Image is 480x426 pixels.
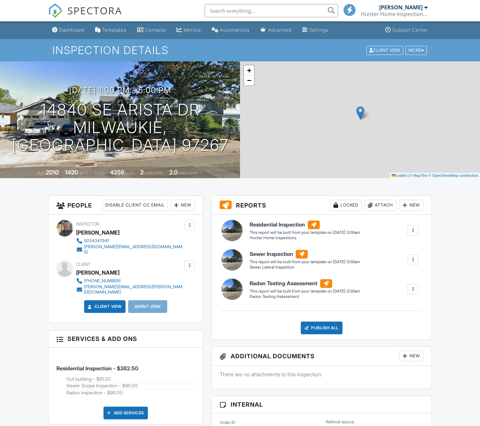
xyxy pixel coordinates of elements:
[356,106,365,120] img: Marker
[48,330,203,348] h3: Services & Add ons
[179,170,198,175] span: bathrooms
[366,47,405,52] a: Client View
[212,396,432,413] h3: Internal
[76,278,183,284] a: [PHONE_NUMBER]
[135,24,169,36] a: Contacts
[79,170,88,175] span: sq. ft.
[330,200,362,210] div: Locked
[408,173,409,177] span: |
[361,11,428,17] div: Hunter Home Inspections LLC
[84,244,183,255] div: [PERSON_NAME][EMAIL_ADDRESS][DOMAIN_NAME]
[244,75,254,85] a: Zoom out
[76,244,183,255] a: [PERSON_NAME][EMAIL_ADDRESS][DOMAIN_NAME]
[184,27,201,33] div: Metrics
[102,27,127,33] div: Templates
[86,303,122,310] a: Client View
[110,169,125,176] div: 4356
[76,268,119,278] div: [PERSON_NAME]
[84,278,121,284] div: [PHONE_NUMBER]
[48,3,63,18] img: The Best Home Inspection Software - Spectora
[84,238,109,244] div: 5034347941
[171,200,195,210] div: New
[56,365,138,372] span: Residential Inspection - $382.50
[76,262,90,267] span: Client
[250,230,360,235] div: This report will be built from your template on [DATE] 3:00am
[383,24,431,36] a: Support Center
[48,9,122,23] a: SPECTORA
[126,170,134,175] span: sq.ft.
[365,200,397,210] div: Attach
[76,228,119,238] div: [PERSON_NAME]
[250,250,360,259] h6: Sewer Inspection
[59,27,84,33] div: Dashboard
[205,4,338,17] input: Search everything...
[65,169,78,176] div: 1420
[103,407,148,419] div: Add Services
[76,284,183,295] a: [PERSON_NAME][EMAIL_ADDRESS][PERSON_NAME][DOMAIN_NAME]
[268,27,291,33] div: Advanced
[145,170,163,175] span: bedrooms
[250,221,360,229] h6: Residential Inspection
[212,347,432,366] h3: Additional Documents
[244,65,254,75] a: Zoom in
[250,259,360,265] div: This report will be built from your template on [DATE] 3:00am
[399,200,424,210] div: New
[49,24,87,36] a: Dashboard
[220,27,250,33] div: Automations
[250,265,360,270] div: Sewer Lateral Inspection
[84,284,183,295] div: [PERSON_NAME][EMAIL_ADDRESS][PERSON_NAME][DOMAIN_NAME]
[250,279,360,288] h6: Radon Testing Assessment
[67,3,122,17] span: SPECTORA
[299,24,331,36] a: Settings
[399,351,424,361] div: New
[92,24,129,36] a: Templates
[406,46,427,55] div: More
[11,101,229,154] h1: 14840 SE Arista Dr Milwaukie, [GEOGRAPHIC_DATA] 97267
[410,173,428,177] a: © MapTiler
[309,27,328,33] div: Settings
[102,200,168,210] div: Disable Client CC Email
[95,170,109,175] span: Lot Size
[145,27,166,33] div: Contacts
[209,24,252,36] a: Automations (Basic)
[66,376,195,383] li: Add on: Out building
[76,222,99,227] span: Inspector
[66,382,195,389] li: Add on: Sewer Scope Inspection
[326,419,354,425] label: Referral source
[392,173,407,177] a: Leaflet
[37,170,45,175] span: Built
[247,76,251,84] span: −
[48,196,203,215] h3: People
[69,86,171,95] h3: [DATE] 1:00 pm - 5:00 pm
[66,389,195,396] li: Add on: Radon inspection
[258,24,294,36] a: Advanced
[301,322,342,334] div: Publish All
[174,24,204,36] a: Metrics
[250,235,360,241] div: Hunter Home Inspections
[250,294,360,300] div: Radon Testing Assessment
[76,238,183,244] a: 5034347941
[52,44,428,56] h1: Inspection Details
[392,27,428,33] div: Support Center
[429,173,478,177] a: © OpenStreetMap contributors
[56,353,195,401] li: Service: Residential Inspection
[366,46,403,55] div: Client View
[250,289,360,294] div: This report will be built from your template on [DATE] 3:00am
[140,169,144,176] div: 2
[169,169,178,176] div: 2.0
[220,420,235,426] label: Order ID
[212,196,432,215] h3: Reports
[46,169,59,176] div: 2010
[247,66,251,74] span: +
[379,4,423,11] div: [PERSON_NAME]
[220,371,424,378] p: There are no attachments to this inspection.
